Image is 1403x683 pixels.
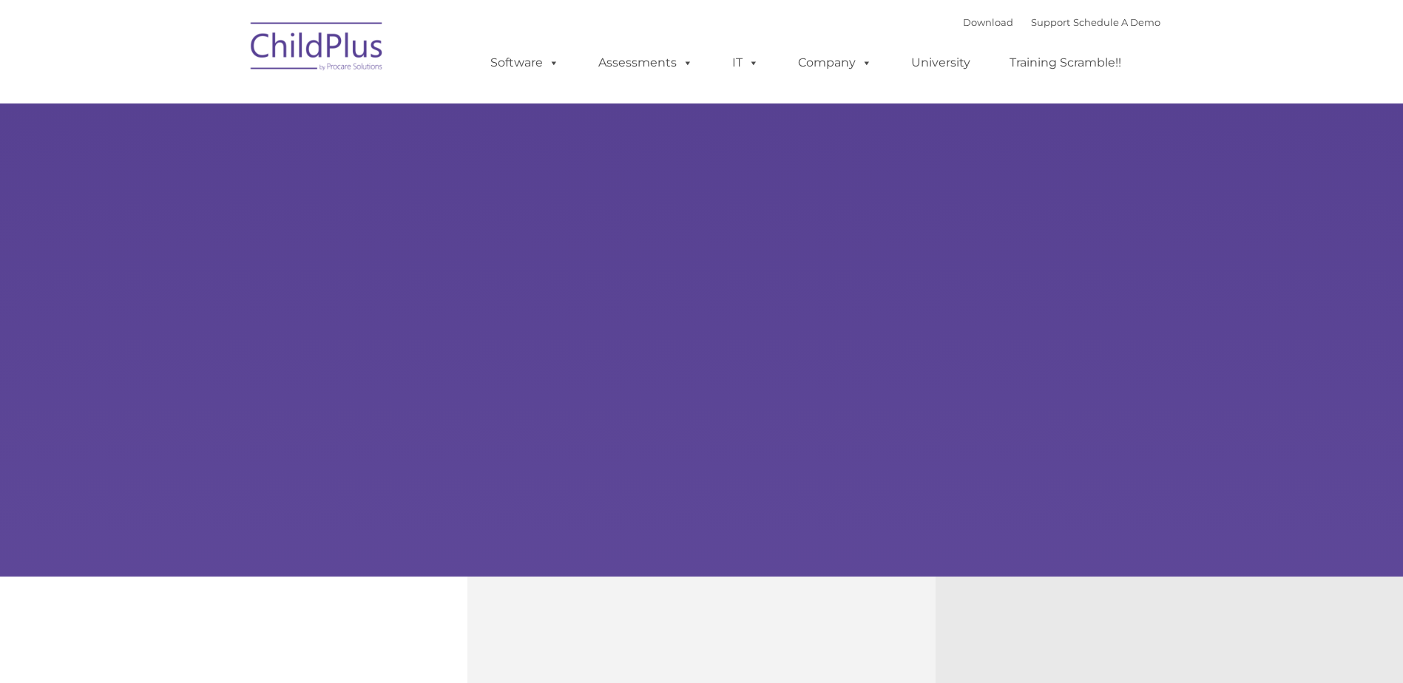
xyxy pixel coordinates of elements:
a: Schedule A Demo [1073,16,1160,28]
a: Assessments [584,48,708,78]
a: Support [1031,16,1070,28]
a: Software [476,48,574,78]
a: Download [963,16,1013,28]
img: ChildPlus by Procare Solutions [243,12,391,86]
a: University [896,48,985,78]
a: Training Scramble!! [995,48,1136,78]
a: IT [717,48,774,78]
font: | [963,16,1160,28]
a: Company [783,48,887,78]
